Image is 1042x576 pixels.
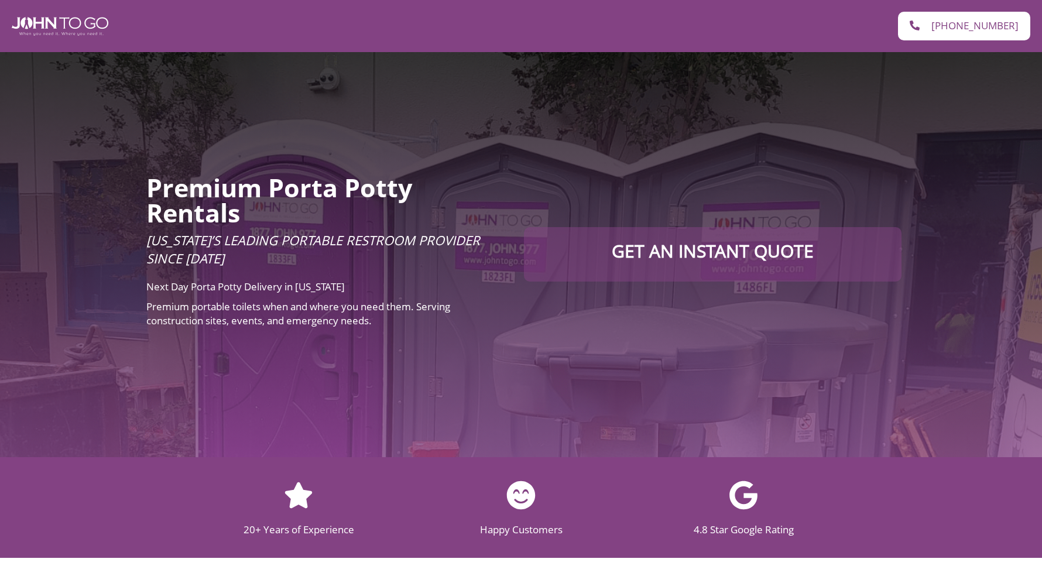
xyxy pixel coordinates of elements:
h2: Happy Customers [421,524,621,534]
a: [PHONE_NUMBER] [898,12,1030,40]
span: Next Day Porta Potty Delivery in [US_STATE] [146,280,345,293]
h2: 4.8 Star Google Rating [644,524,843,534]
h2: 20+ Years of Experience [199,524,398,534]
h2: Premium Porta Potty Rentals [146,175,506,225]
span: Premium portable toilets when and where you need them. Serving construction sites, events, and em... [146,300,450,327]
img: John To Go [12,17,108,36]
span: [US_STATE]’s Leading Portable Restroom Provider Since [DATE] [146,231,480,267]
p: Get an Instant Quote [536,239,890,264]
span: [PHONE_NUMBER] [931,20,1019,32]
